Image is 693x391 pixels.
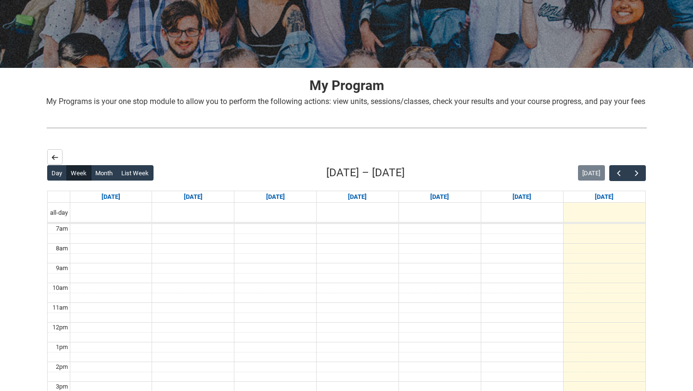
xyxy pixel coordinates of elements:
[309,78,384,93] strong: My Program
[51,323,70,332] div: 12pm
[117,165,154,181] button: List Week
[346,191,369,203] a: Go to September 3, 2025
[511,191,533,203] a: Go to September 5, 2025
[609,165,628,181] button: Previous Week
[66,165,91,181] button: Week
[48,208,70,218] span: all-day
[51,283,70,293] div: 10am
[264,191,287,203] a: Go to September 2, 2025
[54,224,70,234] div: 7am
[54,263,70,273] div: 9am
[91,165,117,181] button: Month
[428,191,451,203] a: Go to September 4, 2025
[54,244,70,253] div: 8am
[46,123,647,133] img: REDU_GREY_LINE
[182,191,205,203] a: Go to September 1, 2025
[54,342,70,352] div: 1pm
[578,165,605,181] button: [DATE]
[47,149,63,165] button: Back
[100,191,122,203] a: Go to August 31, 2025
[593,191,616,203] a: Go to September 6, 2025
[46,97,645,106] span: My Programs is your one stop module to allow you to perform the following actions: view units, se...
[326,165,405,181] h2: [DATE] – [DATE]
[628,165,646,181] button: Next Week
[54,362,70,372] div: 2pm
[47,165,67,181] button: Day
[51,303,70,313] div: 11am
